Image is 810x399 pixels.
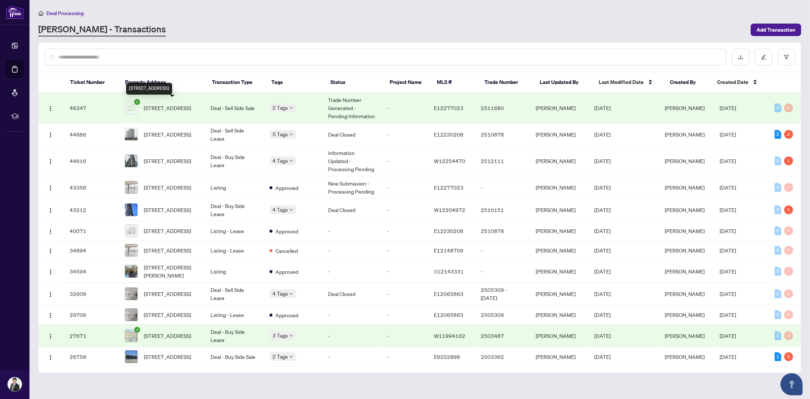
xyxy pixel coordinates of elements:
span: W12204972 [434,206,465,213]
span: X12143331 [434,268,464,275]
td: 2510878 [475,221,530,241]
span: Cancelled [275,247,298,255]
span: E12065863 [434,290,463,297]
span: E9252898 [434,353,460,360]
span: [DATE] [594,158,611,164]
td: Information Updated - Processing Pending [322,146,381,176]
span: [PERSON_NAME] [665,290,705,297]
span: check-circle [134,99,140,105]
td: [PERSON_NAME] [530,93,588,123]
button: Logo [45,204,56,216]
span: Approved [275,184,298,192]
td: 2510878 [475,123,530,146]
div: 0 [775,205,781,214]
img: thumbnail-img [125,102,138,114]
td: Deal Closed [322,123,381,146]
button: Add Transaction [751,24,801,36]
td: - [381,146,428,176]
button: Logo [45,128,56,140]
th: Created By [664,72,711,93]
td: - [322,241,381,260]
span: [DATE] [720,247,736,254]
div: 1 [784,205,793,214]
th: Project Name [384,72,431,93]
button: Logo [45,330,56,342]
span: [DATE] [720,227,736,234]
span: [PERSON_NAME] [665,268,705,275]
td: Deal - Sell Side Lease [205,283,263,305]
span: [STREET_ADDRESS] [144,353,191,361]
button: Logo [45,155,56,167]
td: 40071 [64,221,119,241]
td: 46347 [64,93,119,123]
th: Transaction Type [206,72,265,93]
td: 27671 [64,325,119,347]
span: [STREET_ADDRESS] [144,311,191,319]
img: Logo [48,159,53,165]
span: [DATE] [594,332,611,339]
td: - [322,260,381,283]
img: Logo [48,354,53,360]
td: Deal - Sell Side Sale [205,93,263,123]
div: 0 [775,156,781,165]
td: [PERSON_NAME] [530,221,588,241]
button: download [732,49,749,66]
th: Ticket Number [64,72,119,93]
button: Open asap [781,373,803,395]
td: Listing [205,176,263,199]
td: - [381,241,428,260]
div: 2 [784,130,793,139]
span: Approved [275,227,298,235]
span: [PERSON_NAME] [665,227,705,234]
div: 1 [784,156,793,165]
div: 0 [775,246,781,255]
td: [PERSON_NAME] [530,305,588,325]
span: [PERSON_NAME] [665,206,705,213]
td: - [381,176,428,199]
div: 0 [784,246,793,255]
td: [PERSON_NAME] [530,241,588,260]
div: 0 [784,310,793,319]
a: [PERSON_NAME] - Transactions [38,23,166,36]
span: W12254470 [434,158,465,164]
span: Last Modified Date [599,78,644,86]
button: filter [778,49,795,66]
span: W11994162 [434,332,465,339]
div: 0 [775,331,781,340]
img: thumbnail-img [125,244,138,257]
td: Deal - Buy Side Lease [205,146,263,176]
span: [DATE] [594,184,611,191]
td: 34894 [64,241,119,260]
td: 26758 [64,347,119,367]
span: E12230208 [434,131,463,138]
td: 2512111 [475,146,530,176]
button: Logo [45,309,56,321]
th: Created Date [711,72,766,93]
div: 2 [775,130,781,139]
div: 0 [784,331,793,340]
span: 4 Tags [272,289,288,298]
span: E12230208 [434,227,463,234]
div: 1 [775,352,781,361]
img: thumbnail-img [125,350,138,363]
td: New Submission - Processing Pending [322,176,381,199]
th: Status [324,72,384,93]
span: [DATE] [594,227,611,234]
button: Logo [45,102,56,114]
img: Logo [48,248,53,254]
td: Deal - Buy Side Sale [205,347,263,367]
span: [DATE] [720,131,736,138]
span: [DATE] [594,105,611,111]
span: down [289,133,293,136]
span: Approved [275,311,298,319]
td: - [322,347,381,367]
img: logo [6,6,24,19]
img: thumbnail-img [125,308,138,321]
td: - [322,221,381,241]
span: [DATE] [720,184,736,191]
img: thumbnail-img [125,181,138,194]
span: E12277023 [434,184,463,191]
td: - [381,283,428,305]
div: 0 [775,226,781,235]
span: down [289,292,293,296]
